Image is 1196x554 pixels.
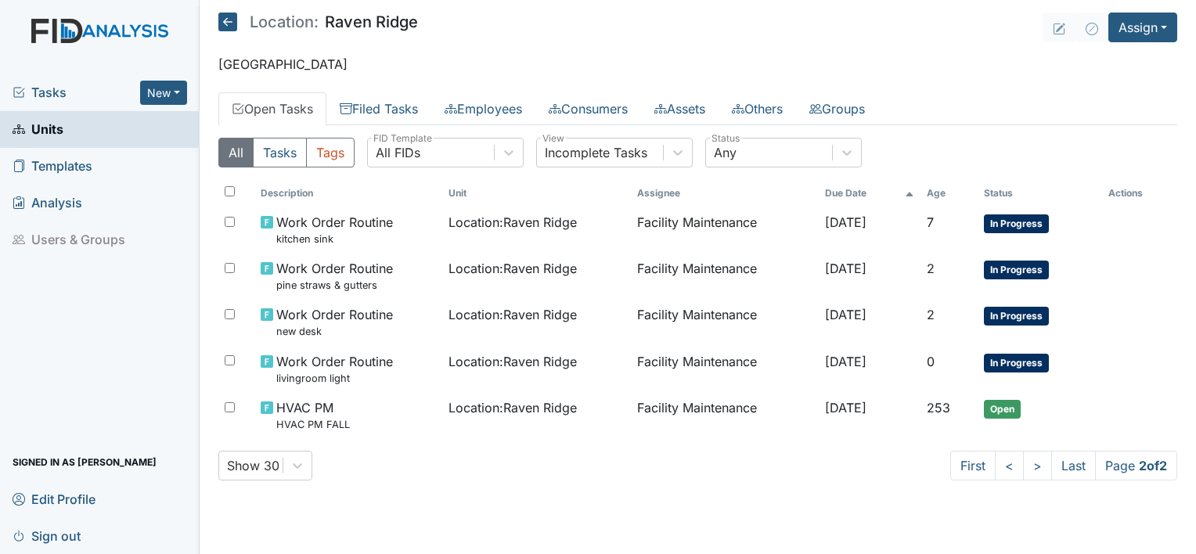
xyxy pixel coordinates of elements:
[13,450,157,474] span: Signed in as [PERSON_NAME]
[825,261,866,276] span: [DATE]
[250,14,319,30] span: Location:
[641,92,719,125] a: Assets
[631,207,819,253] td: Facility Maintenance
[825,354,866,369] span: [DATE]
[227,456,279,475] div: Show 30
[1095,451,1177,480] span: Page
[218,92,326,125] a: Open Tasks
[276,417,350,432] small: HVAC PM FALL
[920,180,978,207] th: Toggle SortBy
[218,138,1177,480] div: Open Tasks
[1051,451,1096,480] a: Last
[995,451,1024,480] a: <
[140,81,187,105] button: New
[276,371,393,386] small: livingroom light
[950,451,1177,480] nav: task-pagination
[254,180,442,207] th: Toggle SortBy
[631,346,819,392] td: Facility Maintenance
[984,400,1021,419] span: Open
[13,191,82,215] span: Analysis
[927,354,935,369] span: 0
[276,398,350,432] span: HVAC PM HVAC PM FALL
[825,307,866,322] span: [DATE]
[448,398,577,417] span: Location : Raven Ridge
[984,261,1049,279] span: In Progress
[13,523,81,548] span: Sign out
[631,299,819,345] td: Facility Maintenance
[276,213,393,246] span: Work Order Routine kitchen sink
[276,278,393,293] small: pine straws & gutters
[535,92,641,125] a: Consumers
[276,232,393,246] small: kitchen sink
[825,400,866,415] span: [DATE]
[927,214,934,230] span: 7
[448,213,577,232] span: Location : Raven Ridge
[978,180,1102,207] th: Toggle SortBy
[927,400,950,415] span: 253
[1023,451,1052,480] a: >
[796,92,878,125] a: Groups
[448,305,577,324] span: Location : Raven Ridge
[719,92,796,125] a: Others
[631,392,819,438] td: Facility Maintenance
[13,154,92,178] span: Templates
[253,138,307,167] button: Tasks
[927,307,935,322] span: 2
[984,354,1049,372] span: In Progress
[376,143,420,162] div: All FIDs
[1102,180,1177,207] th: Actions
[276,352,393,386] span: Work Order Routine livingroom light
[950,451,996,480] a: First
[13,83,140,102] a: Tasks
[1108,13,1177,42] button: Assign
[13,487,95,511] span: Edit Profile
[631,180,819,207] th: Assignee
[984,307,1049,326] span: In Progress
[448,352,577,371] span: Location : Raven Ridge
[225,186,235,196] input: Toggle All Rows Selected
[276,324,393,339] small: new desk
[326,92,431,125] a: Filed Tasks
[1139,458,1167,473] strong: 2 of 2
[714,143,737,162] div: Any
[218,55,1177,74] p: [GEOGRAPHIC_DATA]
[819,180,920,207] th: Toggle SortBy
[13,117,63,142] span: Units
[631,253,819,299] td: Facility Maintenance
[545,143,647,162] div: Incomplete Tasks
[306,138,355,167] button: Tags
[218,138,254,167] button: All
[927,261,935,276] span: 2
[276,305,393,339] span: Work Order Routine new desk
[218,138,355,167] div: Type filter
[276,259,393,293] span: Work Order Routine pine straws & gutters
[431,92,535,125] a: Employees
[448,259,577,278] span: Location : Raven Ridge
[984,214,1049,233] span: In Progress
[442,180,630,207] th: Toggle SortBy
[218,13,418,31] h5: Raven Ridge
[825,214,866,230] span: [DATE]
